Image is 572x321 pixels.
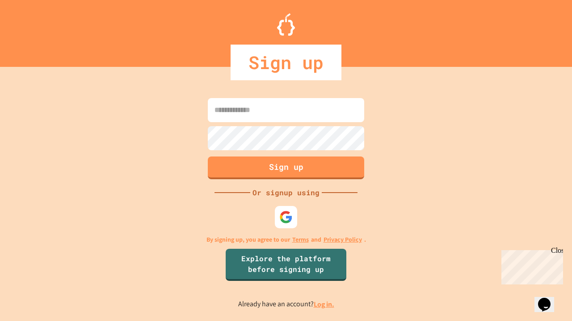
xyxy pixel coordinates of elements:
[324,235,362,244] a: Privacy Policy
[250,187,322,198] div: Or signup using
[231,45,341,80] div: Sign up
[4,4,62,57] div: Chat with us now!Close
[238,299,334,310] p: Already have an account?
[534,285,563,312] iframe: chat widget
[279,210,293,224] img: google-icon.svg
[277,13,295,36] img: Logo.svg
[208,156,364,179] button: Sign up
[314,300,334,309] a: Log in.
[226,249,346,281] a: Explore the platform before signing up
[498,247,563,284] iframe: chat widget
[292,235,309,244] a: Terms
[206,235,366,244] p: By signing up, you agree to our and .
